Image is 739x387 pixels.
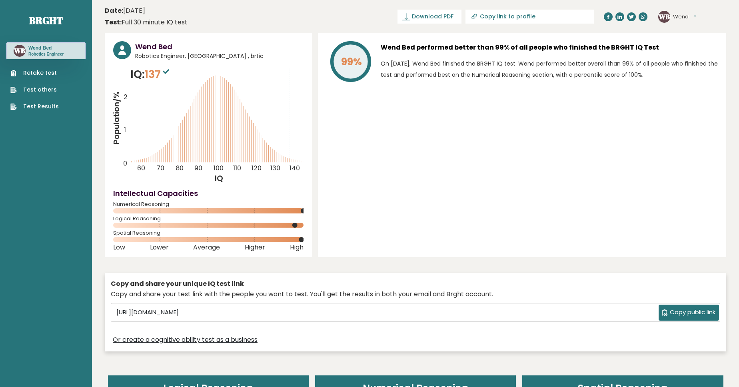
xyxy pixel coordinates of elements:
[214,164,224,173] tspan: 100
[105,18,122,27] b: Test:
[105,6,145,16] time: [DATE]
[290,164,300,173] tspan: 140
[135,52,304,60] span: Robotics Engineer, [GEOGRAPHIC_DATA] , brtic
[137,164,145,173] tspan: 60
[111,92,122,144] tspan: Population/%
[111,279,720,289] div: Copy and share your unique IQ test link
[252,164,262,173] tspan: 120
[397,10,461,24] a: Download PDF
[113,188,304,199] h4: Intellectual Capacities
[156,164,164,173] tspan: 70
[245,246,265,249] span: Higher
[130,66,171,82] p: IQ:
[135,41,304,52] h3: Wend Bed
[341,55,362,69] tspan: 99%
[670,308,715,317] span: Copy public link
[673,13,696,21] button: Wend
[113,335,258,345] a: Or create a cognitive ability test as a business
[124,125,126,134] tspan: 1
[105,6,123,15] b: Date:
[193,246,220,249] span: Average
[381,58,718,80] p: On [DATE], Wend Bed finished the BRGHT IQ test. Wend performed better overall than 99% of all peo...
[123,159,127,168] tspan: 0
[659,305,719,321] button: Copy public link
[10,102,59,111] a: Test Results
[290,246,304,249] span: High
[10,86,59,94] a: Test others
[10,69,59,77] a: Retake test
[381,41,718,54] h3: Wend Bed performed better than 99% of all people who finished the BRGHT IQ Test
[270,164,280,173] tspan: 130
[113,246,125,249] span: Low
[412,12,453,21] span: Download PDF
[124,92,128,102] tspan: 2
[28,45,64,51] h3: Wend Bed
[145,67,171,82] span: 137
[111,289,720,299] div: Copy and share your test link with the people you want to test. You'll get the results in both yo...
[658,12,670,21] text: WB
[215,173,223,184] tspan: IQ
[105,18,188,27] div: Full 30 minute IQ test
[176,164,184,173] tspan: 80
[29,14,63,27] a: Brght
[113,231,304,235] span: Spatial Reasoning
[194,164,202,173] tspan: 90
[113,217,304,220] span: Logical Reasoning
[28,52,64,57] p: Robotics Engineer
[113,203,304,206] span: Numerical Reasoning
[150,246,169,249] span: Lower
[233,164,241,173] tspan: 110
[14,46,25,55] text: WB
